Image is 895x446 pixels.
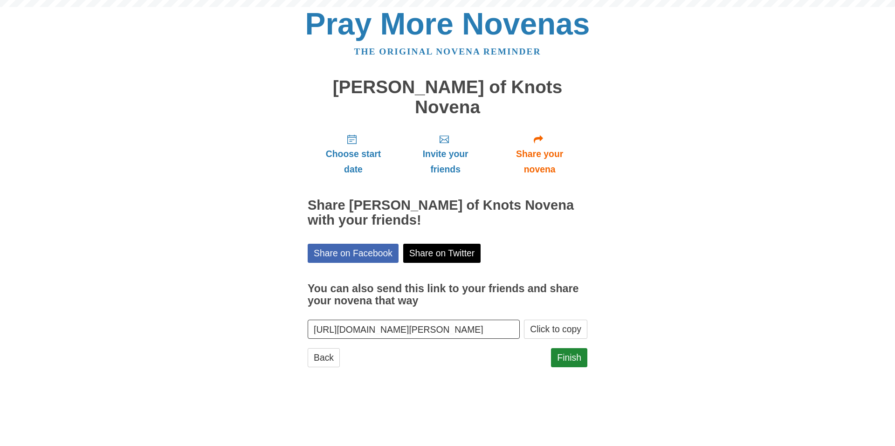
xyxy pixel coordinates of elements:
a: Pray More Novenas [305,7,590,41]
a: Back [308,348,340,367]
span: Share your novena [501,146,578,177]
a: Share on Twitter [403,244,481,263]
a: Finish [551,348,587,367]
a: Share your novena [492,126,587,182]
a: Share on Facebook [308,244,399,263]
span: Invite your friends [408,146,482,177]
span: Choose start date [317,146,390,177]
h2: Share [PERSON_NAME] of Knots Novena with your friends! [308,198,587,228]
h3: You can also send this link to your friends and share your novena that way [308,283,587,307]
a: The original novena reminder [354,47,541,56]
a: Invite your friends [399,126,492,182]
button: Click to copy [524,320,587,339]
a: Choose start date [308,126,399,182]
h1: [PERSON_NAME] of Knots Novena [308,77,587,117]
